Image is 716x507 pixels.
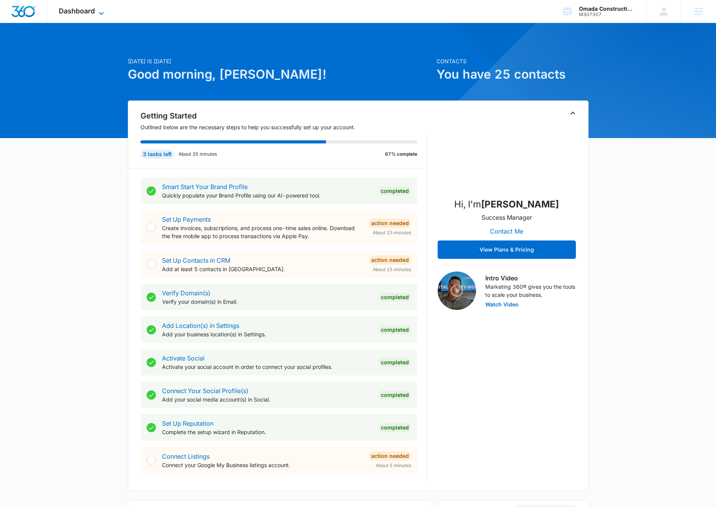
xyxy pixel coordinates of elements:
[141,123,427,131] p: Outlined below are the necessary steps to help you successfully set up your account.
[162,183,248,191] a: Smart Start Your Brand Profile
[385,151,417,158] p: 67% complete
[162,265,363,273] p: Add at least 5 contacts in [GEOGRAPHIC_DATA].
[162,461,363,469] p: Connect your Google My Business listings account.
[162,216,211,223] a: Set Up Payments
[162,354,205,362] a: Activate Social
[481,213,532,222] p: Success Manager
[162,191,372,199] p: Quickly populate your Brand Profile using our AI-powered tool.
[485,283,576,299] p: Marketing 360® gives you the tools to scale your business.
[162,420,213,427] a: Set Up Reputation
[437,65,589,84] h1: You have 25 contacts
[59,7,95,15] span: Dashboard
[369,255,411,265] div: Action Needed
[162,428,372,436] p: Complete the setup wizard in Reputation.
[162,289,210,297] a: Verify Domain(s)
[373,229,411,236] span: About 15 minutes
[379,390,411,400] div: Completed
[162,224,363,240] p: Create invoices, subscriptions, and process one-time sales online. Download the free mobile app t...
[162,363,372,371] p: Activate your social account in order to connect your social profiles.
[179,151,217,158] p: About 35 minutes
[379,186,411,196] div: Completed
[369,451,411,461] div: Action Needed
[162,395,372,403] p: Add your social media account(s) in Social.
[379,293,411,302] div: Completed
[128,57,432,65] p: [DATE] is [DATE]
[438,240,576,259] button: View Plans & Pricing
[438,272,476,310] img: Intro Video
[454,198,559,211] p: Hi, I'm
[379,325,411,334] div: Completed
[437,57,589,65] p: Contacts
[485,302,519,307] button: Watch Video
[141,110,427,122] h2: Getting Started
[482,222,531,240] button: Contact Me
[579,6,635,12] div: account name
[162,257,230,264] a: Set Up Contacts in CRM
[141,150,174,159] div: 3 tasks left
[468,115,545,191] img: Madison Ruff
[376,462,411,469] span: About 5 minutes
[379,358,411,367] div: Completed
[162,298,372,306] p: Verify your domain(s) in Email.
[162,330,372,338] p: Add your business location(s) in Settings.
[579,12,635,17] div: account id
[485,273,576,283] h3: Intro Video
[162,387,248,395] a: Connect Your Social Profile(s)
[379,423,411,432] div: Completed
[162,322,239,329] a: Add Location(s) in Settings
[128,65,432,84] h1: Good morning, [PERSON_NAME]!
[369,219,411,228] div: Action Needed
[481,199,559,210] strong: [PERSON_NAME]
[162,453,210,460] a: Connect Listings
[373,266,411,273] span: About 15 minutes
[568,109,577,118] button: Toggle Collapse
